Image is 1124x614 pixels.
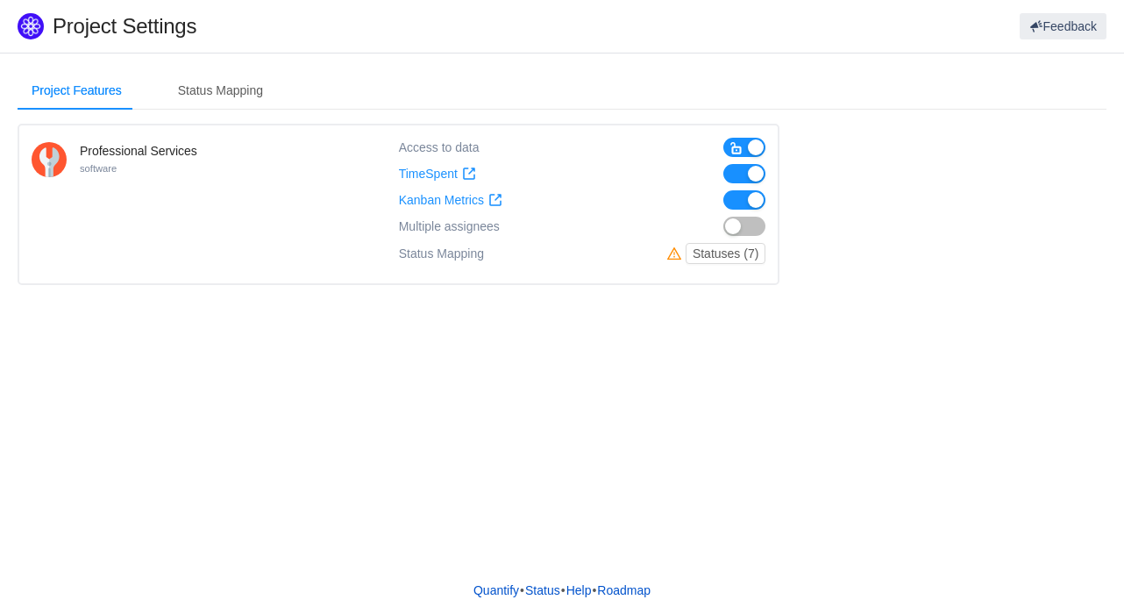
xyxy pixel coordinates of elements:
div: Status Mapping [399,243,484,264]
span: • [592,583,596,597]
small: software [80,163,117,174]
span: • [520,583,524,597]
a: Quantify [473,577,520,603]
div: Status Mapping [164,71,277,111]
i: icon: warning [667,246,686,261]
a: Roadmap [596,577,651,603]
a: Kanban Metrics [399,193,502,208]
a: Help [566,577,593,603]
h1: Project Settings [53,13,674,39]
h4: Professional Services [80,142,197,160]
span: Kanban Metrics [399,193,484,208]
div: Project Features [18,71,136,111]
img: 10422 [32,142,67,177]
a: Status [524,577,561,603]
button: Statuses (7) [686,243,765,264]
a: TimeSpent [399,167,476,182]
img: Quantify [18,13,44,39]
div: Access to data [399,138,480,157]
span: Multiple assignees [399,219,500,234]
button: Feedback [1020,13,1106,39]
span: TimeSpent [399,167,458,182]
span: • [561,583,566,597]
